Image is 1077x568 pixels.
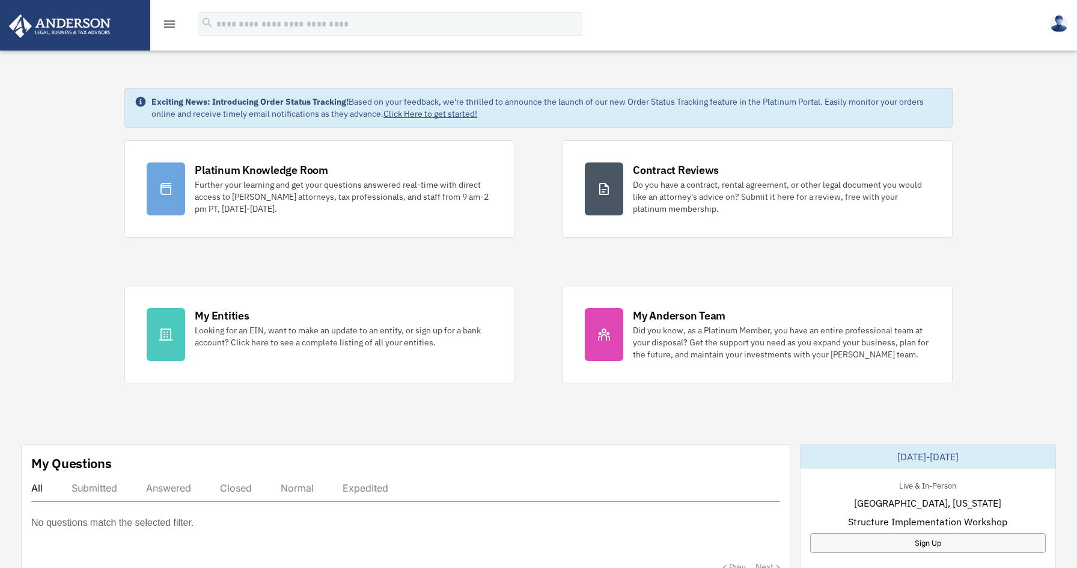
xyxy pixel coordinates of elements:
div: Further your learning and get your questions answered real-time with direct access to [PERSON_NAM... [195,179,492,215]
a: My Entities Looking for an EIN, want to make an update to an entity, or sign up for a bank accoun... [124,286,514,383]
div: Looking for an EIN, want to make an update to an entity, or sign up for a bank account? Click her... [195,324,492,348]
div: Expedited [343,482,388,494]
div: Submitted [72,482,117,494]
img: Anderson Advisors Platinum Portal [5,14,114,38]
div: Normal [281,482,314,494]
a: My Anderson Team Did you know, as a Platinum Member, you have an entire professional team at your... [563,286,953,383]
div: All [31,482,43,494]
div: Platinum Knowledge Room [195,162,328,177]
div: My Entities [195,308,249,323]
div: Contract Reviews [633,162,719,177]
i: menu [162,17,177,31]
div: Based on your feedback, we're thrilled to announce the launch of our new Order Status Tracking fe... [151,96,942,120]
div: Live & In-Person [889,478,966,491]
p: No questions match the selected filter. [31,514,194,531]
div: [DATE]-[DATE] [801,445,1056,469]
a: Contract Reviews Do you have a contract, rental agreement, or other legal document you would like... [563,140,953,238]
span: [GEOGRAPHIC_DATA], [US_STATE] [854,496,1001,510]
a: Click Here to get started! [383,108,477,119]
div: Closed [220,482,252,494]
a: menu [162,21,177,31]
div: Did you know, as a Platinum Member, you have an entire professional team at your disposal? Get th... [633,324,930,360]
strong: Exciting News: Introducing Order Status Tracking! [151,96,349,107]
div: My Anderson Team [633,308,725,323]
div: My Questions [31,454,112,472]
div: Answered [146,482,191,494]
span: Structure Implementation Workshop [848,514,1007,529]
div: Do you have a contract, rental agreement, or other legal document you would like an attorney's ad... [633,179,930,215]
i: search [201,16,214,29]
img: User Pic [1050,15,1068,32]
a: Platinum Knowledge Room Further your learning and get your questions answered real-time with dire... [124,140,514,238]
a: Sign Up [810,533,1046,553]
